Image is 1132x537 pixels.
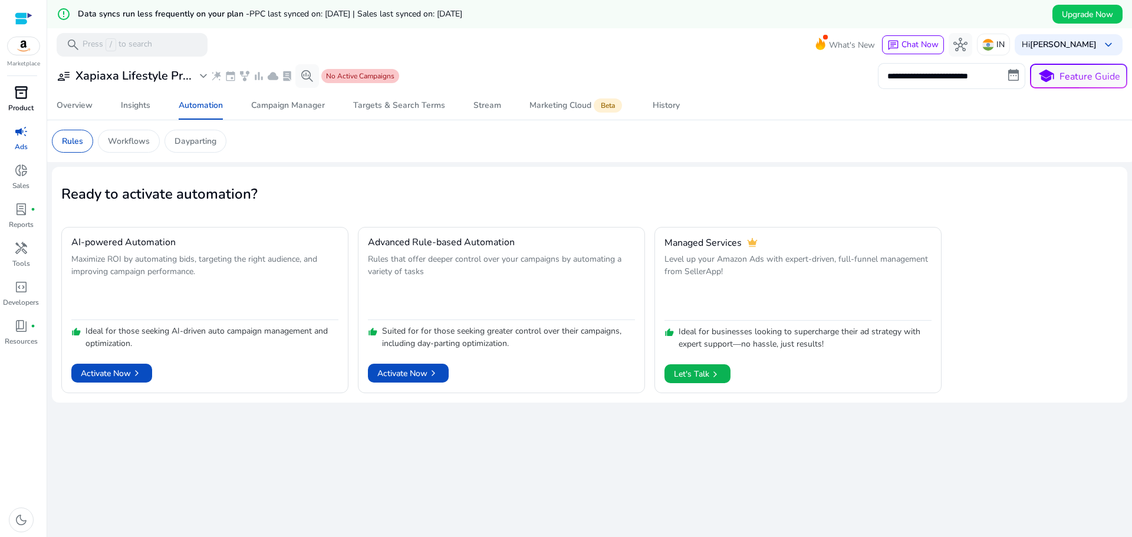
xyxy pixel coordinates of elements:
p: Sales [12,180,29,191]
div: Targets & Search Terms [353,101,445,110]
span: Let's Talk [674,364,721,384]
p: Ads [15,141,28,152]
p: IN [996,34,1005,55]
span: keyboard_arrow_down [1101,38,1115,52]
span: Activate Now [377,367,439,380]
span: chevron_right [427,367,439,379]
button: Activate Nowchevron_right [71,364,152,383]
div: Overview [57,101,93,110]
span: fiber_manual_record [31,324,35,328]
span: user_attributes [57,69,71,83]
p: Developers [3,297,39,308]
span: bar_chart [253,70,265,82]
p: Maximize ROI by automating bids, targeting the right audience, and improving campaign performance. [71,253,338,317]
span: fiber_manual_record [31,207,35,212]
span: school [1038,68,1055,85]
span: thumb_up [71,327,81,337]
div: Insights [121,101,150,110]
span: Chat Now [901,39,939,50]
span: campaign [14,124,28,139]
span: expand_more [196,69,210,83]
span: event [225,70,236,82]
button: hub [949,33,972,57]
button: chatChat Now [882,35,944,54]
p: Tools [12,258,30,269]
span: What's New [829,35,875,55]
h4: Managed Services [664,238,742,249]
p: Dayparting [175,135,216,147]
span: PPC last synced on: [DATE] | Sales last synced on: [DATE] [249,8,462,19]
span: hub [953,38,968,52]
mat-icon: error_outline [57,7,71,21]
span: lab_profile [14,202,28,216]
span: family_history [239,70,251,82]
span: wand_stars [210,70,222,82]
span: search [66,38,80,52]
span: / [106,38,116,51]
h4: AI-powered Automation [71,237,176,248]
p: Press to search [83,38,152,51]
span: handyman [14,241,28,255]
button: Upgrade Now [1052,5,1123,24]
span: thumb_up [368,327,377,337]
p: Marketplace [7,60,40,68]
h2: Ready to activate automation? [61,186,1118,203]
p: Hi [1022,41,1097,49]
h4: Advanced Rule-based Automation [368,237,515,248]
button: schoolFeature Guide [1030,64,1127,88]
span: donut_small [14,163,28,177]
button: Activate Nowchevron_right [368,364,449,383]
span: inventory_2 [14,85,28,100]
p: Level up your Amazon Ads with expert-driven, full-funnel management from SellerApp! [664,253,932,317]
span: crown [746,237,758,249]
span: Upgrade Now [1062,8,1113,21]
h5: Data syncs run less frequently on your plan - [78,9,462,19]
span: dark_mode [14,513,28,527]
p: Ideal for those seeking AI-driven auto campaign management and optimization. [85,325,338,350]
p: Ideal for businesses looking to supercharge their ad strategy with expert support—no hassle, just... [679,325,932,350]
h3: Xapiaxa Lifestyle Pr... [75,69,192,83]
button: search_insights [295,64,319,88]
span: chevron_right [131,367,143,379]
img: amazon.svg [8,37,40,55]
button: Let's Talkchevron_right [664,364,730,383]
p: Product [8,103,34,113]
p: Workflows [108,135,150,147]
div: Campaign Manager [251,101,325,110]
span: search_insights [300,69,314,83]
b: [PERSON_NAME] [1030,39,1097,50]
img: in.svg [982,39,994,51]
span: cloud [267,70,279,82]
span: lab_profile [281,70,293,82]
p: Resources [5,336,38,347]
span: chat [887,39,899,51]
p: Rules [62,135,83,147]
span: chevron_right [709,368,721,380]
div: Marketing Cloud [529,101,624,110]
p: Rules that offer deeper control over your campaigns by automating a variety of tasks [368,253,635,317]
div: Automation [179,101,223,110]
span: code_blocks [14,280,28,294]
span: book_4 [14,319,28,333]
div: History [653,101,680,110]
span: Activate Now [81,367,143,380]
span: Beta [594,98,622,113]
p: Suited for for those seeking greater control over their campaigns, including day-parting optimiza... [382,325,635,350]
span: No Active Campaigns [326,71,394,81]
p: Reports [9,219,34,230]
span: thumb_up [664,328,674,337]
div: Stream [473,101,501,110]
p: Feature Guide [1059,70,1120,84]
